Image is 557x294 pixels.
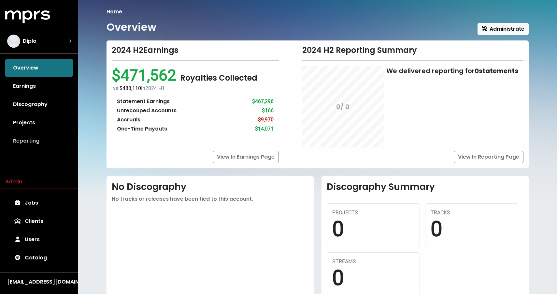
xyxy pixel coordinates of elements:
[117,116,140,124] div: Accruals
[454,151,523,163] a: View In Reporting Page
[23,37,36,45] span: Diplo
[332,258,414,266] div: STREAMS
[332,209,414,217] div: PROJECTS
[107,8,122,16] li: Home
[180,72,257,83] span: Royalties Collected
[5,95,73,114] a: Discography
[112,195,308,203] div: No tracks or releases have been tied to this account.
[478,23,529,35] button: Administrate
[5,230,73,249] a: Users
[262,107,274,115] div: $166
[327,181,523,193] h2: Discography Summary
[5,77,73,95] a: Earnings
[107,21,156,33] h1: Overview
[117,125,167,133] div: One-Time Payouts
[257,116,274,124] div: -$9,970
[213,151,279,163] a: View In Earnings Page
[5,194,73,212] a: Jobs
[482,25,524,33] span: Administrate
[112,66,180,85] span: $471,562
[332,266,414,291] div: 0
[117,98,170,105] div: Statement Earnings
[7,278,71,286] div: [EMAIL_ADDRESS][DOMAIN_NAME]
[5,212,73,230] a: Clients
[5,249,73,267] a: Catalog
[5,132,73,150] a: Reporting
[252,98,274,105] div: $467,296
[112,181,308,193] h2: No Discography
[302,46,523,55] div: 2024 H2 Reporting Summary
[475,66,518,75] b: 0 statements
[107,8,529,16] nav: breadcrumb
[113,85,279,92] div: vs. in 2024 H1
[386,66,518,76] div: We delivered reporting for
[5,278,73,286] button: [EMAIL_ADDRESS][DOMAIN_NAME]
[431,209,513,217] div: TRACKS
[255,125,274,133] div: $14,071
[5,13,50,20] a: mprs logo
[112,46,279,55] div: 2024 H2 Earnings
[117,107,177,115] div: Unrecouped Accounts
[7,35,20,48] img: The selected account / producer
[431,217,513,242] div: 0
[5,114,73,132] a: Projects
[332,217,414,242] div: 0
[120,85,141,91] span: $488,110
